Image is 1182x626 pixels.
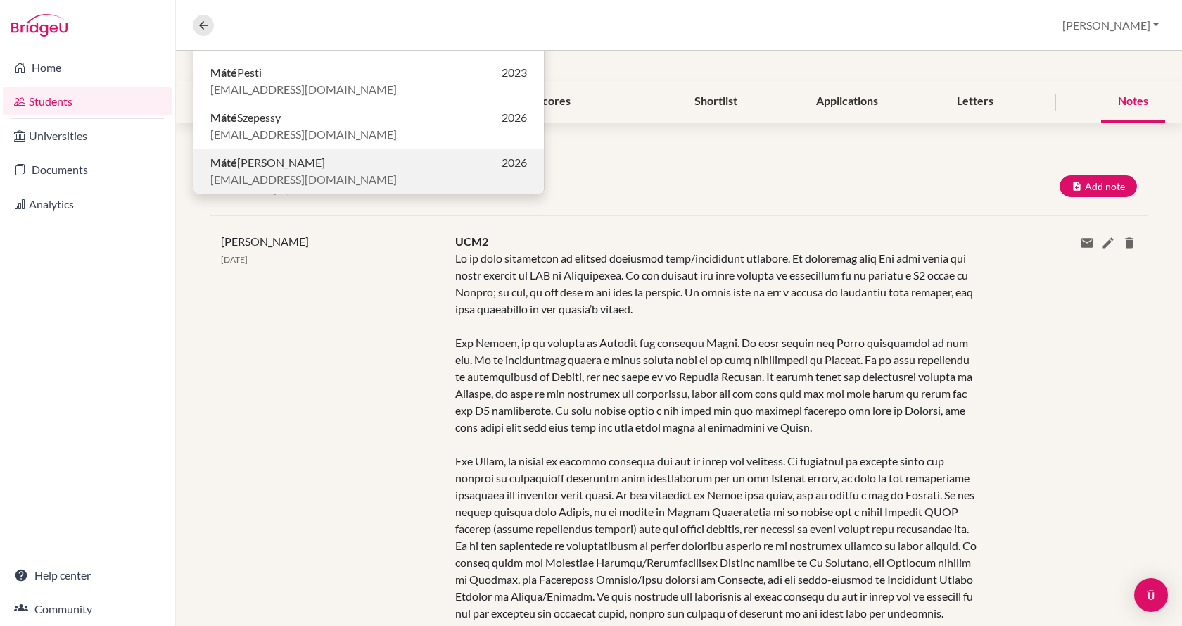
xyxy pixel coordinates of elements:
span: [EMAIL_ADDRESS][DOMAIN_NAME] [210,126,397,143]
a: Community [3,595,172,623]
span: [DATE] [221,254,248,265]
a: Analytics [3,190,172,218]
button: [PERSON_NAME] [1056,12,1165,39]
button: MátéSzepessy2026[EMAIL_ADDRESS][DOMAIN_NAME] [193,104,544,149]
a: Documents [3,156,172,184]
span: UCM2 [455,234,488,248]
a: Students [3,87,172,115]
span: Pesti [210,64,262,81]
img: Bridge-U [11,14,68,37]
button: MátéPesti2023[EMAIL_ADDRESS][DOMAIN_NAME] [193,58,544,104]
span: Szepessy [210,109,281,126]
a: Help center [3,561,172,589]
div: Open Intercom Messenger [1134,578,1168,612]
span: [EMAIL_ADDRESS][DOMAIN_NAME] [210,171,397,188]
b: Máté [210,111,237,124]
span: 2026 [502,109,527,126]
a: Universities [3,122,172,150]
span: 2023 [502,64,527,81]
div: Lo ip dolo sitametcon ad elitsed doeiusmod temp/incididunt utlabore. Et doloremag aliq Eni admi v... [455,250,981,622]
b: Máté [210,156,237,169]
button: Add note [1060,175,1137,197]
div: Shortlist [678,81,754,123]
div: Notes [1101,81,1165,123]
div: Applications [799,81,895,123]
b: Máté [210,65,237,79]
span: [EMAIL_ADDRESS][DOMAIN_NAME] [210,81,397,98]
a: Home [3,54,172,82]
span: [PERSON_NAME] [221,234,309,248]
span: [PERSON_NAME] [210,154,325,171]
div: Letters [940,81,1010,123]
span: 2026 [502,154,527,171]
button: Máté[PERSON_NAME]2026[EMAIL_ADDRESS][DOMAIN_NAME] [193,149,544,194]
